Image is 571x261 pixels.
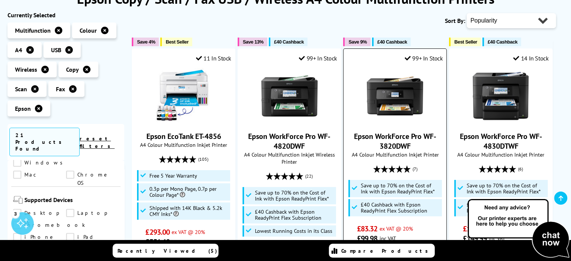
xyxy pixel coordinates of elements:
[13,196,23,204] img: Supported Devices
[255,190,334,202] span: Save up to 70% on the Cost of Ink with Epson ReadyPrint Flex*
[463,234,487,243] span: £149.99
[473,68,529,124] img: Epson WorkForce Pro WF-4830DTWF
[15,66,37,73] span: Wireless
[149,186,229,198] span: 0.3p per Mono Page, 0.7p per Colour Page*
[329,244,435,258] a: Compare Products
[445,17,465,24] span: Sort By:
[80,135,115,149] a: reset filters
[372,38,411,46] button: £40 Cashback
[463,224,487,234] span: £124.99
[305,169,313,183] span: (22)
[80,27,97,34] span: Colour
[357,234,378,243] span: £99.98
[347,151,443,158] span: A4 Colour Multifunction Inkjet Printer
[66,209,119,217] a: Laptop
[9,128,80,156] span: 21 Products Found
[367,68,423,124] img: Epson WorkForce Pro WF-3820DWF
[118,247,217,254] span: Recently Viewed (5)
[357,224,378,234] span: £83.32
[166,39,188,45] span: Best Seller
[379,225,413,232] span: ex VAT @ 20%
[255,209,334,221] span: £40 Cashback with Epson ReadyPrint Flex Subscription
[149,205,229,217] span: Shipped with 14K Black & 5.2k CMY Inks*
[51,46,61,54] span: USB
[377,39,407,45] span: £40 Cashback
[113,244,218,258] a: Recently Viewed (5)
[132,38,159,46] button: Save 4%
[460,131,542,151] a: Epson WorkForce Pro WF-4830DTWF
[238,38,267,46] button: Save 13%
[513,54,548,62] div: 14 In Stock
[13,209,66,217] a: Desktop PC
[367,118,423,125] a: Epson WorkForce Pro WF-3820DWF
[172,238,188,245] span: inc VAT
[361,183,440,195] span: Save up to 70% on the Cost of Ink with Epson ReadyPrint Flex*
[466,198,571,259] img: Open Live Chat window
[454,39,477,45] span: Best Seller
[341,247,432,254] span: Compare Products
[348,39,366,45] span: Save 9%
[243,39,264,45] span: Save 13%
[299,54,337,62] div: 99+ In Stock
[13,221,85,229] a: Chromebook
[155,118,212,125] a: Epson EcoTank ET-4856
[13,170,66,179] a: Mac
[149,173,197,179] span: Free 5 Year Warranty
[361,202,440,214] span: £40 Cashback with Epson ReadyPrint Flex Subscription
[261,68,318,124] img: Epson WorkForce Pro WF-4820DWF
[449,38,481,46] button: Best Seller
[15,105,31,112] span: Epson
[453,151,548,158] span: A4 Colour Multifunction Inkjet Printer
[66,66,79,73] span: Copy
[467,183,546,195] span: Save up to 70% on the Cost of Ink with Epson ReadyPrint Flex*
[343,38,370,46] button: Save 9%
[13,158,67,167] a: Windows
[136,141,231,148] span: A4 Colour Multifunction Inkjet Printer
[11,210,20,218] div: 3
[248,131,330,151] a: Epson WorkForce Pro WF-4820DWF
[56,85,65,93] span: Fax
[261,118,318,125] a: Epson WorkForce Pro WF-4820DWF
[160,38,192,46] button: Best Seller
[172,228,205,235] span: ex VAT @ 20%
[274,39,304,45] span: £40 Cashback
[269,38,307,46] button: £40 Cashback
[137,39,155,45] span: Save 4%
[405,54,443,62] div: 99+ In Stock
[473,118,529,125] a: Epson WorkForce Pro WF-4830DTWF
[146,131,221,141] a: Epson EcoTank ET-4856
[24,196,119,205] span: Supported Devices
[15,85,27,93] span: Scan
[198,152,208,166] span: (105)
[66,233,119,241] a: iPad
[482,38,521,46] button: £40 Cashback
[354,131,436,151] a: Epson WorkForce Pro WF-3820DWF
[518,162,523,176] span: (6)
[145,227,170,237] span: £293.00
[13,233,66,241] a: iPhone
[155,68,212,124] img: Epson EcoTank ET-4856
[242,151,337,165] span: A4 Colour Multifunction Inkjet Wireless Printer
[379,235,396,242] span: inc VAT
[66,170,119,179] a: Chrome OS
[196,54,231,62] div: 11 In Stock
[8,11,124,19] div: Currently Selected
[255,228,332,234] span: Lowest Running Costs in its Class
[15,27,51,34] span: Multifunction
[488,39,517,45] span: £40 Cashback
[15,46,22,54] span: A4
[412,162,417,176] span: (7)
[145,237,170,247] span: £351.60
